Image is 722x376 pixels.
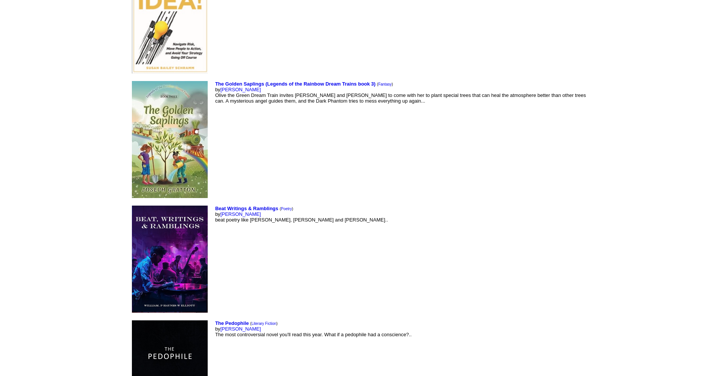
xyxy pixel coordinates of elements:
[220,326,261,332] a: [PERSON_NAME]
[377,82,393,86] font: ( )
[215,81,376,87] a: The Golden Saplings (Legends of the Rainbow Dream Trains book 3)
[215,320,249,326] a: The Pedophile
[215,206,388,223] font: by beat poetry like [PERSON_NAME], [PERSON_NAME] and [PERSON_NAME]..
[250,321,277,326] font: ( )
[220,87,261,92] a: [PERSON_NAME]
[251,321,276,326] a: Literary Fiction
[215,206,279,211] a: Beat Writings & Ramblings
[378,82,392,86] a: Fantasy
[132,81,208,198] img: 80762.jpeg
[215,320,412,337] font: by The most controversial novel you'll read this year. What if a pedophile had a conscience?..
[132,206,208,313] img: 80760.jpg
[280,207,293,211] font: ( )
[281,207,292,211] a: Poetry
[215,81,586,104] font: by Olive the Green Dream Train invites [PERSON_NAME] and [PERSON_NAME] to come with her to plant ...
[220,211,261,217] a: [PERSON_NAME]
